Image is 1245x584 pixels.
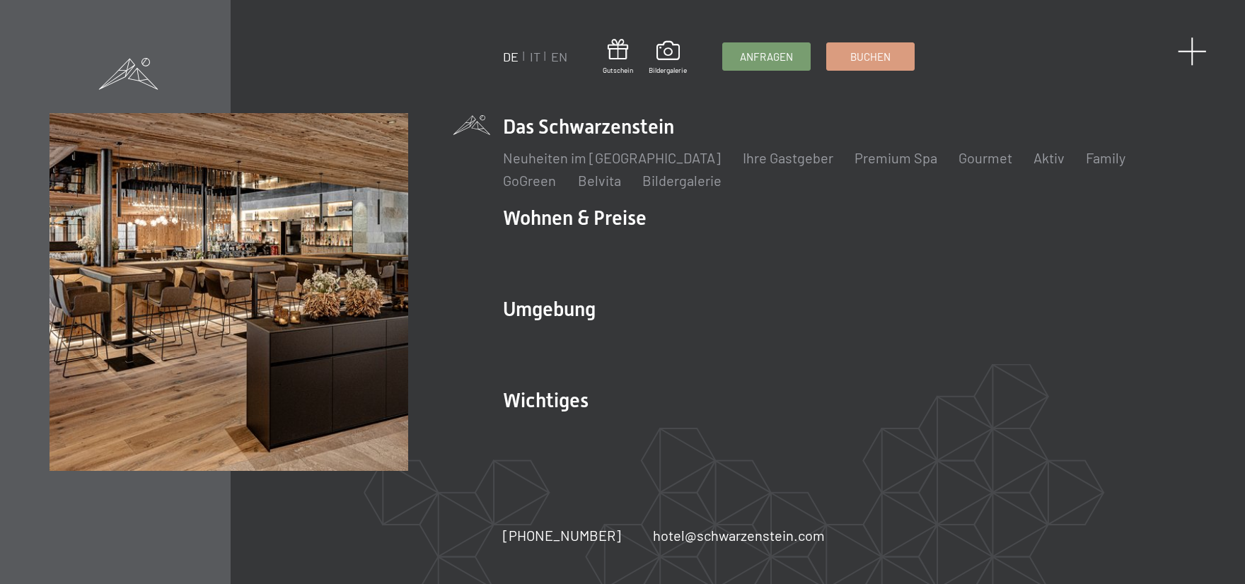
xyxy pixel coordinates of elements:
span: Anfragen [740,49,793,64]
a: Bildergalerie [642,172,722,189]
a: Ihre Gastgeber [743,149,833,166]
a: Gutschein [603,39,633,75]
a: IT [530,49,540,64]
span: [PHONE_NUMBER] [504,527,622,544]
a: Bildergalerie [649,41,687,75]
span: Bildergalerie [649,65,687,75]
a: Family [1086,149,1125,166]
a: Neuheiten im [GEOGRAPHIC_DATA] [504,149,722,166]
a: Premium Spa [855,149,937,166]
a: Anfragen [723,43,810,70]
span: Buchen [850,49,891,64]
a: Buchen [827,43,914,70]
span: Gutschein [603,65,633,75]
a: hotel@schwarzenstein.com [653,525,825,545]
a: Belvita [578,172,621,189]
a: Gourmet [959,149,1012,166]
a: DE [504,49,519,64]
a: [PHONE_NUMBER] [504,525,622,545]
a: Aktiv [1033,149,1065,166]
a: EN [551,49,567,64]
a: GoGreen [504,172,557,189]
